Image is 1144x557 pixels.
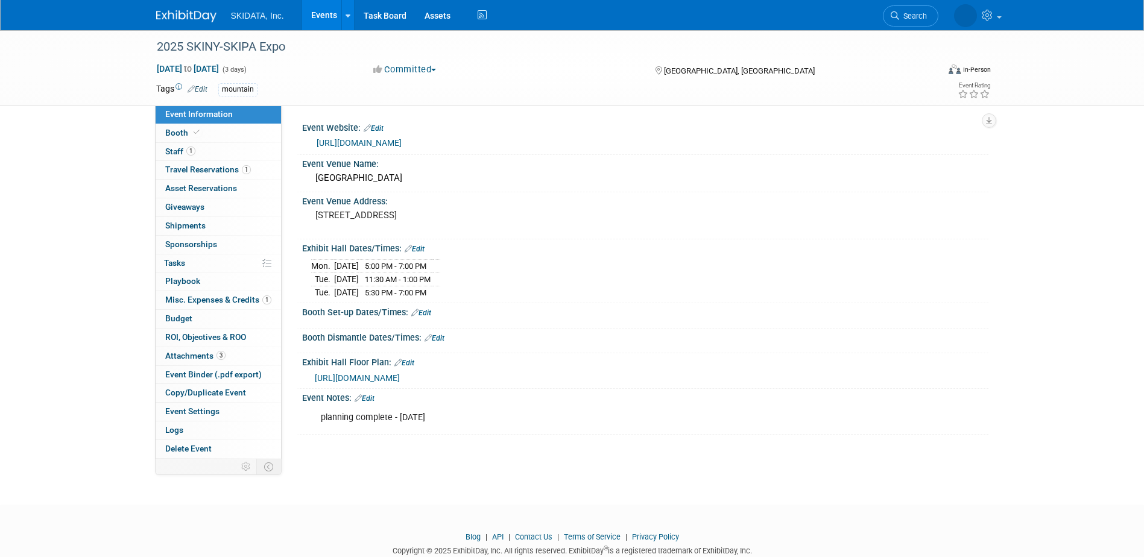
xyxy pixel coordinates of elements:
span: Delete Event [165,444,212,453]
a: Terms of Service [564,532,621,541]
span: Sponsorships [165,239,217,249]
td: Tue. [311,273,334,286]
a: Asset Reservations [156,180,281,198]
a: Edit [405,245,425,253]
span: Search [899,11,927,20]
a: Edit [355,394,374,403]
span: 1 [262,295,271,304]
a: [URL][DOMAIN_NAME] [315,373,400,383]
img: Format-Inperson.png [949,65,961,74]
a: Giveaways [156,198,281,216]
span: [DATE] [DATE] [156,63,220,74]
span: Asset Reservations [165,183,237,193]
a: [URL][DOMAIN_NAME] [317,138,402,148]
a: Search [883,5,938,27]
span: Shipments [165,221,206,230]
span: Tasks [164,258,185,268]
td: Tags [156,83,207,96]
a: Staff1 [156,143,281,161]
a: Edit [411,309,431,317]
div: Exhibit Hall Floor Plan: [302,353,988,369]
sup: ® [604,545,608,552]
span: Travel Reservations [165,165,251,174]
div: [GEOGRAPHIC_DATA] [311,169,979,187]
img: ExhibitDay [156,10,216,22]
i: Booth reservation complete [194,129,200,136]
span: Booth [165,128,202,137]
span: Misc. Expenses & Credits [165,295,271,304]
div: In-Person [962,65,991,74]
span: | [482,532,490,541]
span: SKIDATA, Inc. [231,11,284,20]
a: Edit [394,359,414,367]
div: Event Website: [302,119,988,134]
td: Tue. [311,286,334,298]
a: Edit [364,124,384,133]
span: (3 days) [221,66,247,74]
span: Event Information [165,109,233,119]
td: Toggle Event Tabs [256,459,281,474]
div: planning complete - [DATE] [312,406,856,430]
span: Event Binder (.pdf export) [165,370,262,379]
a: Privacy Policy [632,532,679,541]
a: Attachments3 [156,347,281,365]
a: Blog [466,532,481,541]
a: Booth [156,124,281,142]
span: 5:00 PM - 7:00 PM [365,262,426,271]
a: ROI, Objectives & ROO [156,329,281,347]
button: Committed [369,63,441,76]
span: | [554,532,562,541]
div: Event Rating [958,83,990,89]
div: Booth Dismantle Dates/Times: [302,329,988,344]
a: Shipments [156,217,281,235]
span: Copy/Duplicate Event [165,388,246,397]
span: 5:30 PM - 7:00 PM [365,288,426,297]
a: Misc. Expenses & Credits1 [156,291,281,309]
span: 11:30 AM - 1:00 PM [365,275,431,284]
span: | [505,532,513,541]
a: Edit [188,85,207,93]
span: Attachments [165,351,226,360]
div: Event Venue Address: [302,192,988,207]
a: Event Binder (.pdf export) [156,366,281,384]
div: Booth Set-up Dates/Times: [302,303,988,319]
span: Playbook [165,276,200,286]
td: [DATE] [334,260,359,273]
div: Event Format [867,63,991,81]
a: Travel Reservations1 [156,161,281,179]
div: mountain [218,83,258,96]
div: Exhibit Hall Dates/Times: [302,239,988,255]
a: API [492,532,504,541]
span: Event Settings [165,406,220,416]
a: Playbook [156,272,281,291]
a: Delete Event [156,440,281,458]
a: Logs [156,421,281,439]
img: Mary Beth McNair [954,4,977,27]
td: Personalize Event Tab Strip [236,459,257,474]
span: [GEOGRAPHIC_DATA], [GEOGRAPHIC_DATA] [664,66,815,75]
div: Event Venue Name: [302,155,988,170]
div: Event Notes: [302,389,988,404]
span: 1 [186,146,195,156]
td: Mon. [311,260,334,273]
span: | [622,532,630,541]
td: [DATE] [334,286,359,298]
span: Giveaways [165,202,204,212]
pre: [STREET_ADDRESS] [315,210,575,221]
span: ROI, Objectives & ROO [165,332,246,342]
a: Copy/Duplicate Event [156,384,281,402]
span: Staff [165,146,195,156]
a: Sponsorships [156,236,281,254]
a: Tasks [156,254,281,272]
span: 1 [242,165,251,174]
a: Event Information [156,105,281,124]
span: Logs [165,425,183,435]
a: Edit [425,334,444,342]
div: 2025 SKINY-SKIPA Expo [153,36,920,58]
a: Event Settings [156,403,281,421]
a: Contact Us [515,532,552,541]
span: to [182,64,194,74]
span: 3 [216,351,226,360]
span: Budget [165,313,192,323]
td: [DATE] [334,273,359,286]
